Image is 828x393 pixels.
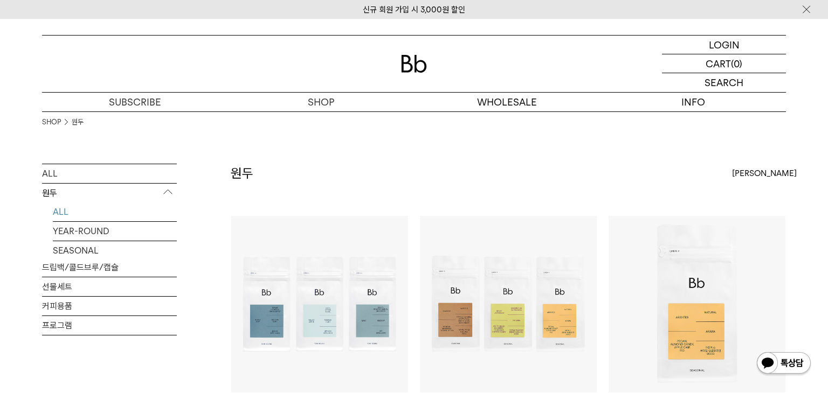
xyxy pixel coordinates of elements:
[662,36,786,54] a: LOGIN
[756,351,812,377] img: 카카오톡 채널 1:1 채팅 버튼
[231,216,408,392] img: 블렌드 커피 3종 (각 200g x3)
[609,216,785,392] img: 브라질 아란치스
[53,222,177,241] a: YEAR-ROUND
[231,164,253,183] h2: 원두
[42,117,61,128] a: SHOP
[42,164,177,183] a: ALL
[709,36,740,54] p: LOGIN
[228,93,414,111] a: SHOP
[705,73,743,92] p: SEARCH
[42,258,177,277] a: 드립백/콜드브루/캡슐
[72,117,84,128] a: 원두
[363,5,465,15] a: 신규 회원 가입 시 3,000원 할인
[53,241,177,260] a: SEASONAL
[53,202,177,221] a: ALL
[42,184,177,203] p: 원두
[401,55,427,73] img: 로고
[600,93,786,111] p: INFO
[42,93,228,111] a: SUBSCRIBE
[732,167,797,180] span: [PERSON_NAME]
[42,277,177,296] a: 선물세트
[414,93,600,111] p: WHOLESALE
[731,54,742,73] p: (0)
[42,297,177,315] a: 커피용품
[706,54,731,73] p: CART
[42,316,177,335] a: 프로그램
[420,216,597,392] img: 8월의 커피 3종 (각 200g x3)
[662,54,786,73] a: CART (0)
